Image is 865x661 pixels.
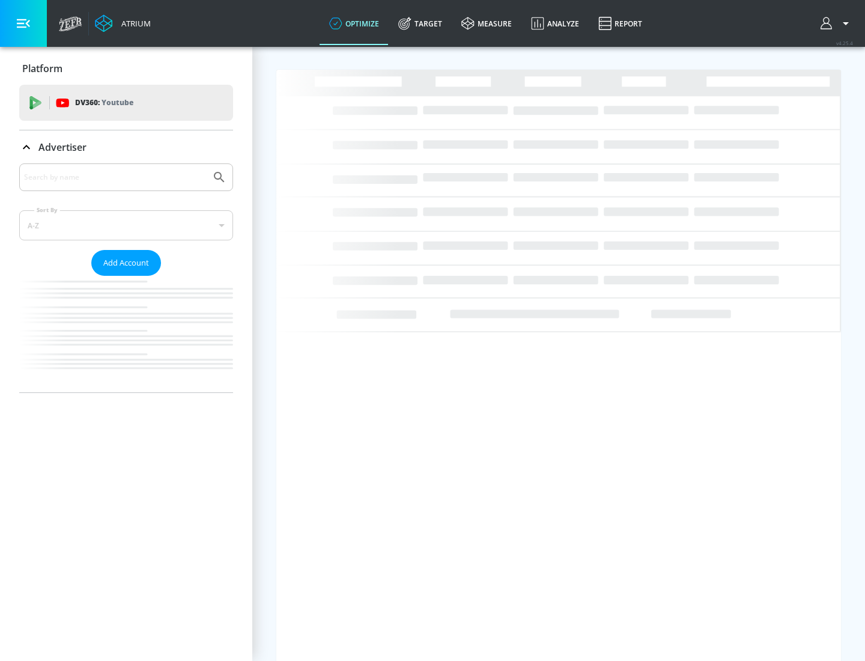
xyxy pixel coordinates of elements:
a: Target [389,2,452,45]
p: Advertiser [38,141,86,154]
a: Analyze [521,2,589,45]
input: Search by name [24,169,206,185]
div: Platform [19,52,233,85]
span: Add Account [103,256,149,270]
div: Advertiser [19,130,233,164]
div: Advertiser [19,163,233,392]
div: DV360: Youtube [19,85,233,121]
p: DV360: [75,96,133,109]
a: Atrium [95,14,151,32]
p: Youtube [102,96,133,109]
a: optimize [320,2,389,45]
a: Report [589,2,652,45]
span: v 4.25.4 [836,40,853,46]
p: Platform [22,62,62,75]
div: A-Z [19,210,233,240]
label: Sort By [34,206,60,214]
button: Add Account [91,250,161,276]
nav: list of Advertiser [19,276,233,392]
div: Atrium [117,18,151,29]
a: measure [452,2,521,45]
